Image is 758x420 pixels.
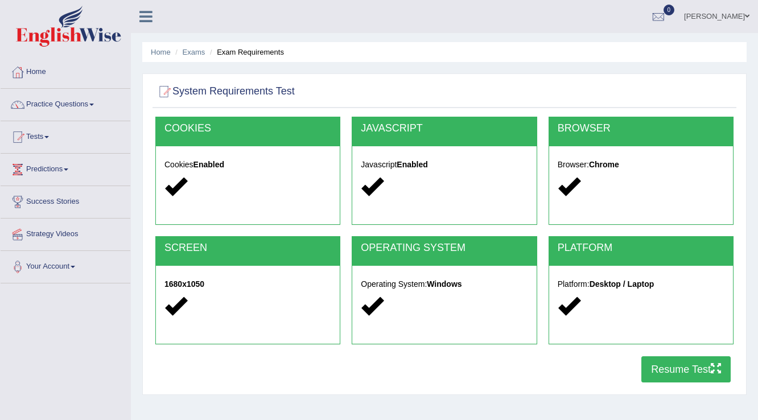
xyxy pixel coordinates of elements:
a: Home [151,48,171,56]
h2: JAVASCRIPT [361,123,528,134]
strong: Windows [427,279,462,289]
h5: Platform: [558,280,724,289]
a: Home [1,56,130,85]
h5: Cookies [164,160,331,169]
strong: Desktop / Laptop [590,279,654,289]
a: Your Account [1,251,130,279]
a: Success Stories [1,186,130,215]
strong: 1680x1050 [164,279,204,289]
a: Tests [1,121,130,150]
span: 0 [664,5,675,15]
a: Strategy Videos [1,219,130,247]
h2: COOKIES [164,123,331,134]
button: Resume Test [641,356,731,382]
strong: Chrome [589,160,619,169]
li: Exam Requirements [207,47,284,57]
h2: System Requirements Test [155,83,295,100]
h5: Operating System: [361,280,528,289]
h2: PLATFORM [558,242,724,254]
strong: Enabled [397,160,427,169]
h2: BROWSER [558,123,724,134]
h5: Javascript [361,160,528,169]
strong: Enabled [193,160,224,169]
h5: Browser: [558,160,724,169]
a: Predictions [1,154,130,182]
h2: SCREEN [164,242,331,254]
a: Exams [183,48,205,56]
a: Practice Questions [1,89,130,117]
h2: OPERATING SYSTEM [361,242,528,254]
